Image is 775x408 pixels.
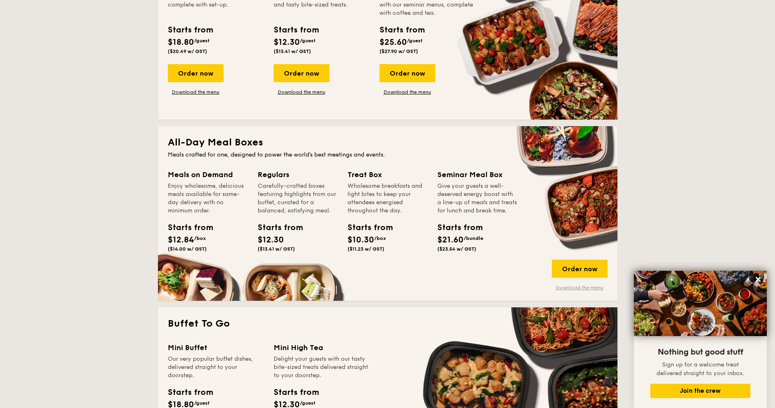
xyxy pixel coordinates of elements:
span: $25.60 [379,37,407,47]
div: Order now [379,64,435,82]
div: Starts from [379,24,424,36]
div: Our very popular buffet dishes, delivered straight to your doorstep. [168,355,264,380]
a: Download the menu [168,89,224,95]
span: $21.60 [437,235,464,245]
span: /guest [194,400,210,406]
div: Meals crafted for one, designed to power the world's best meetings and events. [168,151,608,159]
div: Starts from [168,24,213,36]
div: Enjoy wholesome, delicious meals available for same-day delivery with no minimum order. [168,182,248,215]
div: Seminar Meal Box [437,169,517,180]
img: DSC07876-Edit02-Large.jpeg [634,271,767,336]
span: ($20.49 w/ GST) [168,48,207,54]
a: Download the menu [379,89,435,95]
span: ($23.54 w/ GST) [437,246,476,252]
span: $10.30 [347,235,374,245]
div: Mini High Tea [274,342,370,353]
button: Close [752,273,765,286]
span: /guest [407,38,423,44]
span: ($13.41 w/ GST) [274,48,311,54]
div: Starts from [168,386,213,399]
span: $18.80 [168,37,194,47]
span: Nothing but good stuff [658,347,743,357]
span: /guest [300,400,315,406]
span: ($11.23 w/ GST) [347,246,384,252]
div: Delight your guests with our tasty bite-sized treats delivered straight to your doorstep. [274,355,370,380]
div: Give your guests a well-deserved energy boost with a line-up of meals and treats for lunch and br... [437,182,517,215]
span: $12.84 [168,235,194,245]
div: Wholesome breakfasts and light bites to keep your attendees energised throughout the day. [347,182,428,215]
span: ($27.90 w/ GST) [379,48,418,54]
div: Treat Box [347,169,428,180]
span: ($13.41 w/ GST) [258,246,295,252]
div: Starts from [274,386,318,399]
span: /bundle [464,235,483,241]
button: Join the crew [650,384,750,398]
div: Order now [274,64,329,82]
span: $12.30 [258,235,284,245]
div: Starts from [258,221,295,234]
div: Meals on Demand [168,169,248,180]
span: ($14.00 w/ GST) [168,246,207,252]
h2: Buffet To Go [168,317,608,330]
div: Order now [168,64,224,82]
h2: All-Day Meal Boxes [168,136,608,149]
a: Download the menu [274,89,329,95]
div: Regulars [258,169,338,180]
span: /guest [300,38,315,44]
span: /box [194,235,206,241]
span: $12.30 [274,37,300,47]
div: Starts from [274,24,318,36]
div: Starts from [347,221,384,234]
div: Starts from [437,221,474,234]
span: Sign up for a welcome treat delivered straight to your inbox. [656,361,744,377]
a: Download the menu [552,284,608,291]
span: /guest [194,38,210,44]
div: Order now [552,260,608,278]
div: Mini Buffet [168,342,264,353]
div: Starts from [168,221,205,234]
div: Carefully-crafted boxes featuring highlights from our buffet, curated for a balanced, satisfying ... [258,182,338,215]
span: /box [374,235,386,241]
